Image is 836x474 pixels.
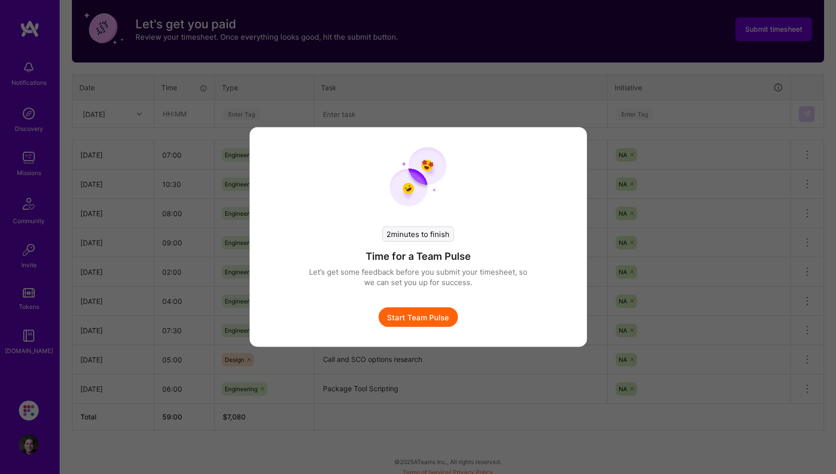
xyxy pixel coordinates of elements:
div: 2 minutes to finish [382,227,454,242]
button: Start Team Pulse [379,307,458,327]
div: modal [250,127,587,347]
p: Let’s get some feedback before you submit your timesheet, so we can set you up for success. [309,267,527,288]
img: team pulse start [389,147,447,207]
h4: Time for a Team Pulse [366,250,471,263]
